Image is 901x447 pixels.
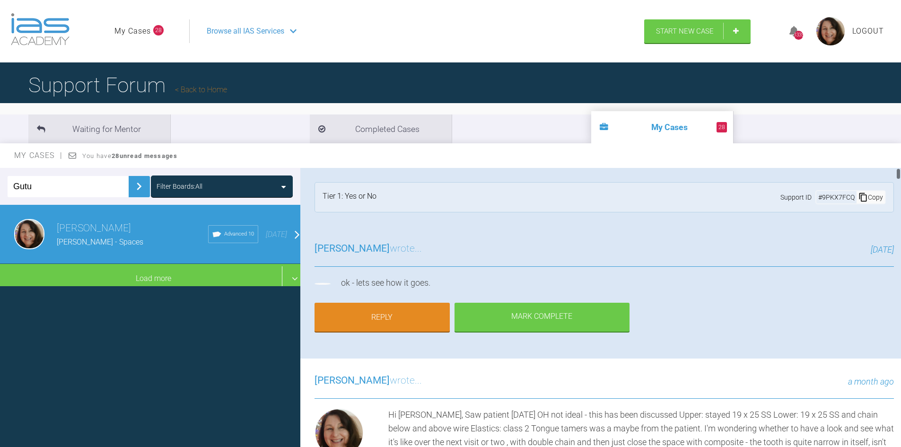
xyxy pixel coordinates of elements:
[175,85,227,94] a: Back to Home
[656,27,714,35] span: Start New Case
[315,243,390,254] span: [PERSON_NAME]
[14,219,44,249] img: Lana Gilchrist
[455,342,630,371] div: Mark Complete
[780,192,812,202] span: Support ID
[28,69,227,102] h1: Support Forum
[315,412,422,428] h3: wrote...
[28,114,170,143] li: Waiting for Mentor
[816,17,845,45] img: profile.png
[871,245,894,254] span: [DATE]
[153,25,164,35] span: 28
[310,114,452,143] li: Completed Cases
[14,151,63,160] span: My Cases
[207,25,284,37] span: Browse all IAS Services
[591,111,733,143] li: My Cases
[315,241,422,257] h3: wrote...
[157,181,202,192] div: Filter Boards: All
[717,122,727,132] span: 28
[57,220,208,237] h3: [PERSON_NAME]
[816,192,857,202] div: # 9PKX7FCQ
[315,414,390,425] span: [PERSON_NAME]
[112,152,177,159] strong: 28 unread messages
[57,237,143,246] span: [PERSON_NAME] - Spaces
[644,19,751,43] a: Start New Case
[848,416,894,426] span: a month ago
[82,152,177,159] span: You have
[388,276,894,329] div: ok - lets see how it goes.
[323,190,376,204] div: Tier 1: Yes or No
[315,342,450,371] a: Reply
[266,230,287,239] span: [DATE]
[794,31,803,40] div: 1335
[852,25,884,37] a: Logout
[114,25,151,37] a: My Cases
[8,176,129,197] input: Enter Case ID or Title
[11,13,70,45] img: logo-light.3e3ef733.png
[131,179,147,194] img: chevronRight.28bd32b0.svg
[857,191,885,203] div: Copy
[315,276,364,325] img: Asif Chatoo
[224,230,254,238] span: Advanced 10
